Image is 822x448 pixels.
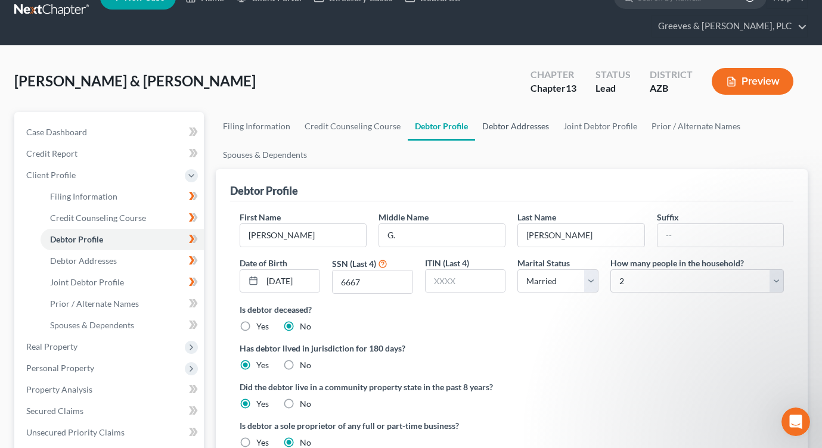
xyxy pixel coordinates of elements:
input: XXXX [426,270,505,293]
span: Unsecured Priority Claims [26,427,125,437]
span: Spouses & Dependents [50,320,134,330]
span: Credit Report [26,148,77,158]
span: Joint Debtor Profile [50,277,124,287]
span: Debtor Addresses [50,256,117,266]
label: Marital Status [517,257,570,269]
a: Joint Debtor Profile [556,112,644,141]
a: Prior / Alternate Names [41,293,204,315]
div: AZB [650,82,693,95]
span: Case Dashboard [26,127,87,137]
label: Date of Birth [240,257,287,269]
a: Filing Information [41,186,204,207]
label: Middle Name [379,211,429,223]
span: Property Analysis [26,384,92,394]
label: No [300,321,311,332]
a: Spouses & Dependents [41,315,204,336]
span: Client Profile [26,170,76,180]
label: Yes [256,398,269,410]
span: [PERSON_NAME] & [PERSON_NAME] [14,72,256,89]
a: Secured Claims [17,400,204,422]
a: Prior / Alternate Names [644,112,747,141]
button: Preview [712,68,793,95]
span: Debtor Profile [50,234,103,244]
iframe: Intercom live chat [781,407,810,436]
label: No [300,359,311,371]
label: Did the debtor live in a community property state in the past 8 years? [240,381,784,393]
div: Chapter [531,82,576,95]
input: -- [518,224,644,247]
label: SSN (Last 4) [332,257,376,270]
span: Credit Counseling Course [50,213,146,223]
label: Is debtor a sole proprietor of any full or part-time business? [240,419,506,432]
div: Lead [595,82,631,95]
span: Filing Information [50,191,117,201]
div: Debtor Profile [230,183,298,198]
input: MM/DD/YYYY [262,270,320,293]
label: Has debtor lived in jurisdiction for 180 days? [240,342,784,354]
a: Credit Counseling Course [41,207,204,229]
input: XXXX [333,270,412,293]
label: ITIN (Last 4) [425,257,469,269]
a: Property Analysis [17,379,204,400]
label: How many people in the household? [610,257,744,269]
a: Debtor Addresses [41,250,204,272]
a: Debtor Addresses [475,112,556,141]
div: Status [595,68,631,82]
a: Joint Debtor Profile [41,272,204,293]
label: Is debtor deceased? [240,303,784,316]
input: -- [240,224,366,247]
span: Real Property [26,341,77,351]
label: Suffix [657,211,679,223]
a: Credit Counseling Course [297,112,408,141]
span: 13 [566,82,576,94]
span: Personal Property [26,363,94,373]
a: Case Dashboard [17,122,204,143]
div: District [650,68,693,82]
label: Last Name [517,211,556,223]
a: Unsecured Priority Claims [17,422,204,443]
a: Credit Report [17,143,204,164]
label: Yes [256,321,269,332]
label: Yes [256,359,269,371]
a: Filing Information [216,112,297,141]
label: First Name [240,211,281,223]
a: Greeves & [PERSON_NAME], PLC [652,15,807,37]
span: Secured Claims [26,406,83,416]
a: Spouses & Dependents [216,141,314,169]
input: -- [657,224,783,247]
input: M.I [379,224,505,247]
a: Debtor Profile [41,229,204,250]
label: No [300,398,311,410]
a: Debtor Profile [408,112,475,141]
div: Chapter [531,68,576,82]
span: Prior / Alternate Names [50,298,139,309]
